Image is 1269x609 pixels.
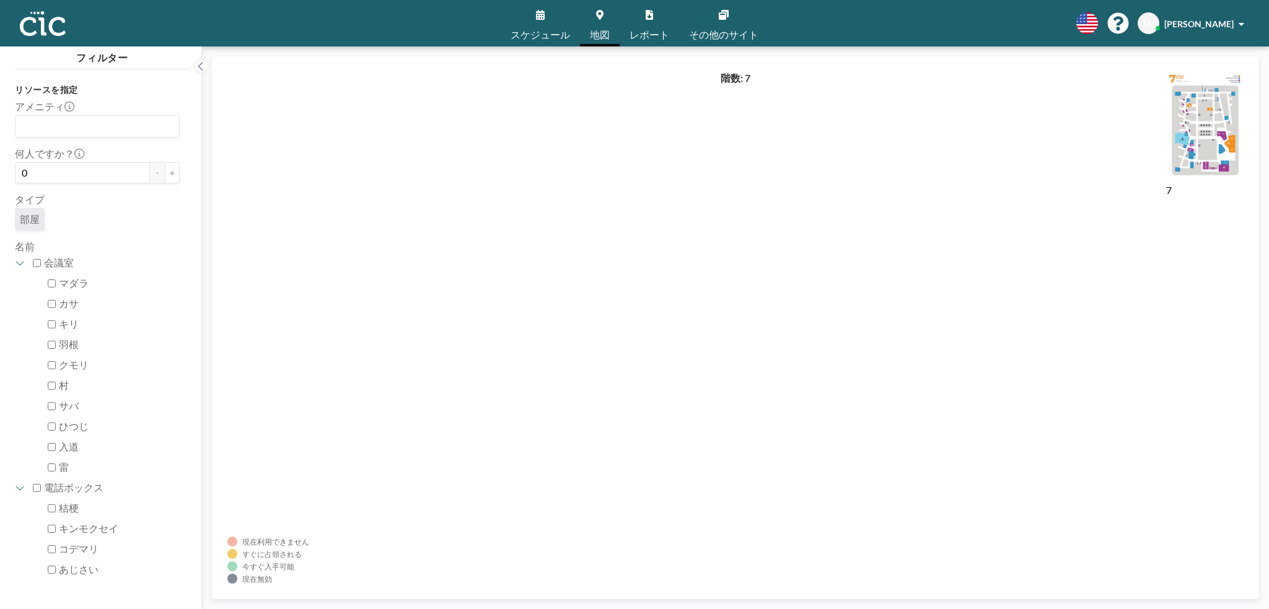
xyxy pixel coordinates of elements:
[242,537,309,546] font: 現在利用できません
[15,100,64,112] font: アメニティ
[150,162,165,183] button: -
[59,461,69,473] font: 雷
[59,400,79,411] font: サバ
[59,420,89,432] font: ひつじ
[242,574,272,584] font: 現在無効
[59,379,69,391] font: 村
[76,51,129,63] font: フィルター
[511,28,570,40] font: スケジュール
[59,584,99,595] font: あさがお
[59,297,79,309] font: カサ
[44,481,103,493] font: 電話ボックス
[15,116,179,137] div: オプションを検索
[156,168,159,178] font: -
[1142,18,1155,28] font: TM
[17,118,172,134] input: オプションを検索
[44,256,74,268] font: 会議室
[590,28,610,40] font: 地図
[59,318,79,330] font: キリ
[59,277,89,289] font: マダラ
[689,28,758,40] font: その他のサイト
[15,193,45,205] font: タイプ
[170,168,175,178] font: +
[721,72,750,84] font: 階数: 7
[20,11,66,36] img: 組織ロゴ
[15,147,74,159] font: 何人ですか？
[59,338,79,350] font: 羽根
[59,502,79,514] font: 桔梗
[59,563,99,575] font: あじさい
[1164,19,1234,29] font: [PERSON_NAME]
[59,543,99,554] font: コデマリ
[15,240,35,252] font: 名前
[59,359,89,370] font: クモリ
[59,440,79,452] font: 入道
[242,562,294,571] font: 今すぐ入手可能
[15,84,78,95] font: リソースを指定
[59,522,118,534] font: キンモクセイ
[1166,72,1244,182] img: e756fe08e05d43b3754d147caf3627ee.png
[1166,184,1172,196] font: 7
[165,162,180,183] button: +
[20,213,40,225] font: 部屋
[630,28,669,40] font: レポート
[242,550,302,559] font: すぐに占領される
